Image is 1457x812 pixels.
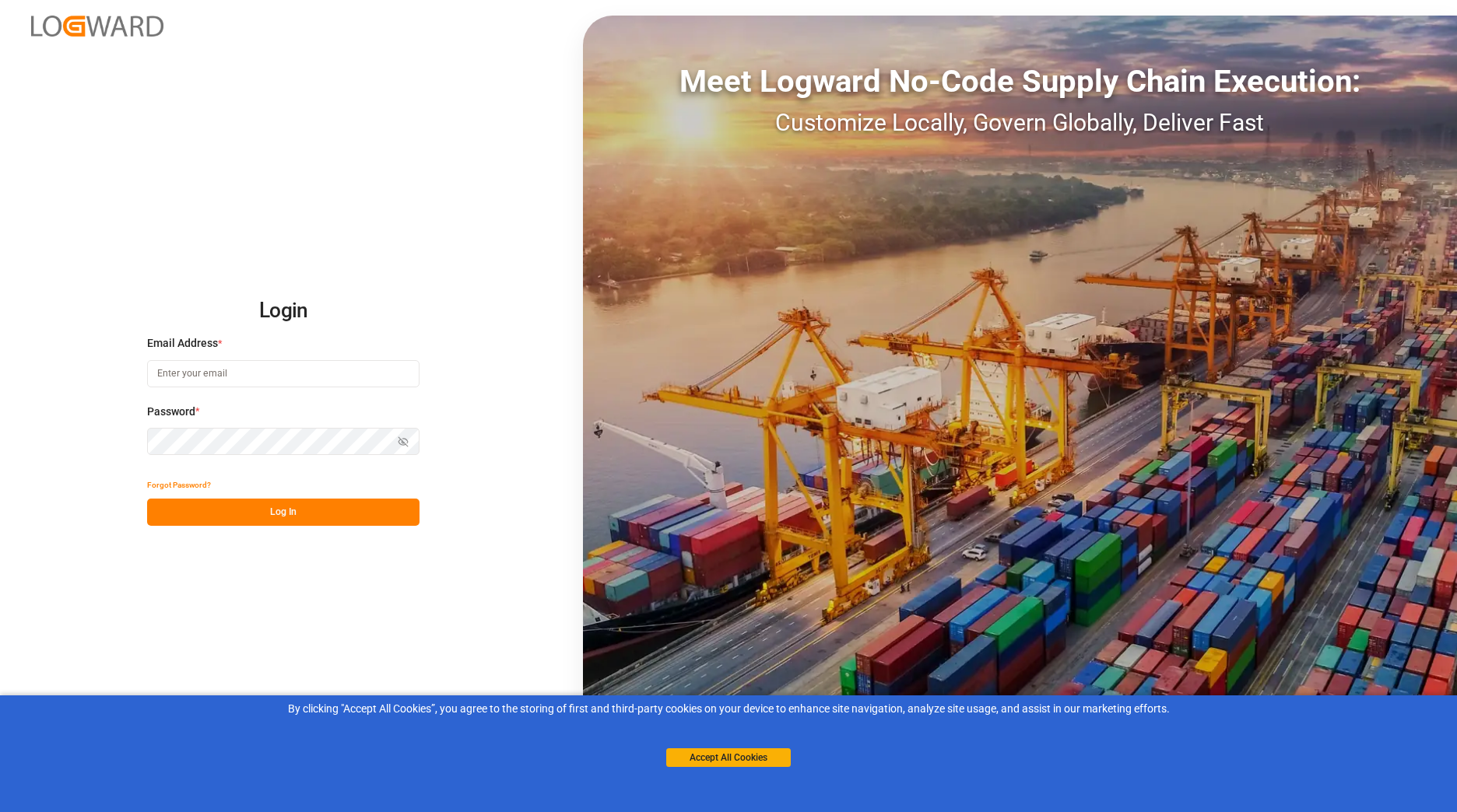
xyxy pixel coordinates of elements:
div: Customize Locally, Govern Globally, Deliver Fast [583,105,1457,140]
button: Accept All Cookies [666,748,791,767]
input: Enter your email [147,360,420,387]
button: Log In [147,499,420,526]
button: Forgot Password? [147,471,211,499]
img: Logward_new_orange.png [31,16,163,37]
h2: Login [147,286,420,336]
span: Email Address [147,335,218,352]
span: Password [147,404,195,420]
div: By clicking "Accept All Cookies”, you agree to the storing of first and third-party cookies on yo... [11,701,1446,717]
div: Meet Logward No-Code Supply Chain Execution: [583,58,1457,105]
